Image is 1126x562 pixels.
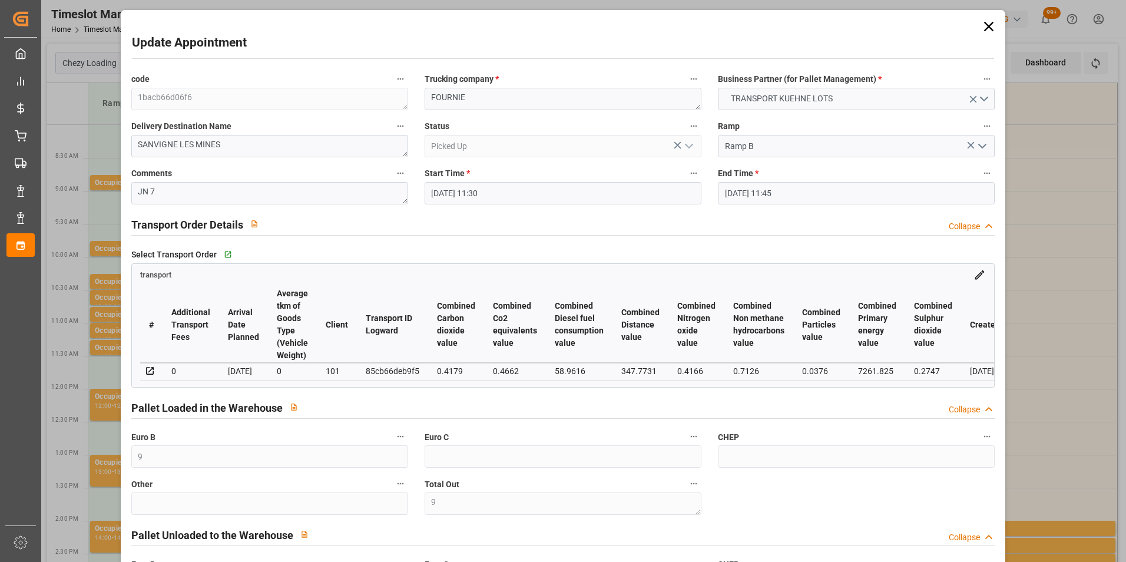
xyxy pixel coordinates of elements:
[163,287,219,363] th: Additional Transport Fees
[357,287,428,363] th: Transport ID Logward
[621,364,660,378] div: 347.7731
[428,287,484,363] th: Combined Carbon dioxide value
[132,34,247,52] h2: Update Appointment
[493,364,537,378] div: 0.4662
[131,249,217,261] span: Select Transport Order
[725,92,839,105] span: TRANSPORT KUEHNE LOTS
[802,364,840,378] div: 0.0376
[793,287,849,363] th: Combined Particles value
[326,364,348,378] div: 101
[686,166,701,181] button: Start Time *
[425,478,459,491] span: Total Out
[228,364,259,378] div: [DATE]
[979,429,995,444] button: CHEP
[425,492,701,515] textarea: 9
[949,404,980,416] div: Collapse
[317,287,357,363] th: Client
[484,287,546,363] th: Combined Co2 equivalents value
[140,270,171,279] span: transport
[686,71,701,87] button: Trucking company *
[131,73,150,85] span: code
[425,167,470,180] span: Start Time
[686,476,701,491] button: Total Out
[905,287,961,363] th: Combined Sulphur dioxide value
[243,213,266,235] button: View description
[686,118,701,134] button: Status
[961,287,1036,363] th: Created At
[131,182,408,204] textarea: JN 7
[219,287,268,363] th: Arrival Date Planned
[686,429,701,444] button: Euro C
[366,364,419,378] div: 85cb66deb9f5
[849,287,905,363] th: Combined Primary energy value
[425,73,499,85] span: Trucking company
[677,364,716,378] div: 0.4166
[973,137,991,156] button: open menu
[425,431,449,444] span: Euro C
[131,88,408,110] textarea: 1bacb66d06f6
[680,137,697,156] button: open menu
[733,364,784,378] div: 0.7126
[393,166,408,181] button: Comments
[718,167,759,180] span: End Time
[393,429,408,444] button: Euro B
[546,287,612,363] th: Combined Diesel fuel consumption value
[979,118,995,134] button: Ramp
[393,118,408,134] button: Delivery Destination Name
[949,531,980,544] div: Collapse
[268,287,317,363] th: Average tkm of Goods Type (Vehicle Weight)
[131,217,243,233] h2: Transport Order Details
[555,364,604,378] div: 58.9616
[171,364,210,378] div: 0
[283,396,305,418] button: View description
[131,431,155,444] span: Euro B
[979,166,995,181] button: End Time *
[131,527,293,543] h2: Pallet Unloaded to the Warehouse
[140,287,163,363] th: #
[393,71,408,87] button: code
[437,364,475,378] div: 0.4179
[949,220,980,233] div: Collapse
[425,88,701,110] textarea: FOURNIE
[718,88,995,110] button: open menu
[718,182,995,204] input: DD-MM-YYYY HH:MM
[131,120,231,133] span: Delivery Destination Name
[140,269,171,279] a: transport
[393,476,408,491] button: Other
[914,364,952,378] div: 0.2747
[293,523,316,546] button: View description
[425,182,701,204] input: DD-MM-YYYY HH:MM
[612,287,668,363] th: Combined Distance value
[131,400,283,416] h2: Pallet Loaded in the Warehouse
[425,135,701,157] input: Type to search/select
[131,167,172,180] span: Comments
[425,120,449,133] span: Status
[131,135,408,157] textarea: SANVIGNE LES MINES
[718,135,995,157] input: Type to search/select
[979,71,995,87] button: Business Partner (for Pallet Management) *
[970,364,1028,378] div: [DATE] 12:38:08
[724,287,793,363] th: Combined Non methane hydrocarbons value
[718,73,882,85] span: Business Partner (for Pallet Management)
[131,478,153,491] span: Other
[718,431,739,444] span: CHEP
[668,287,724,363] th: Combined Nitrogen oxide value
[718,120,740,133] span: Ramp
[858,364,896,378] div: 7261.825
[277,364,308,378] div: 0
